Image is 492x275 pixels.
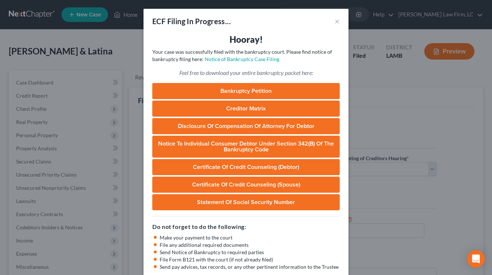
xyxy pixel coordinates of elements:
a: Notice of Bankruptcy Case Filing [205,56,279,62]
div: ECF Filing In Progress... [152,16,231,26]
a: Certificate of Credit Counseling (Spouse) [152,177,340,193]
li: File any additional required documents [160,241,340,249]
a: Certificate of Credit Counseling (Debtor) [152,159,340,175]
span: Your case was successfully filed with the bankruptcy court. Please find notice of bankruptcy fili... [152,49,332,62]
div: Open Intercom Messenger [467,250,485,268]
h5: Do not forget to do the following: [152,222,340,231]
a: Disclosure of Compensation of Attorney for Debtor [152,118,340,134]
li: Send Notice of Bankruptcy to required parties [160,249,340,256]
button: × [335,17,340,26]
p: Feel free to download your entire bankruptcy packet here: [152,69,340,77]
a: Creditor Matrix [152,101,340,117]
a: Notice to Individual Consumer Debtor under Section 342(b) of the Bankruptcy Code [152,136,340,158]
li: File Form B121 with the court (if not already filed) [160,256,340,263]
li: Make your payment to the court [160,234,340,241]
h3: Hooray! [152,34,340,45]
li: Send pay advices, tax records, or any other pertinent information to the Trustee [160,263,340,271]
a: Bankruptcy Petition [152,83,340,99]
a: Statement of Social Security Number [152,194,340,210]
